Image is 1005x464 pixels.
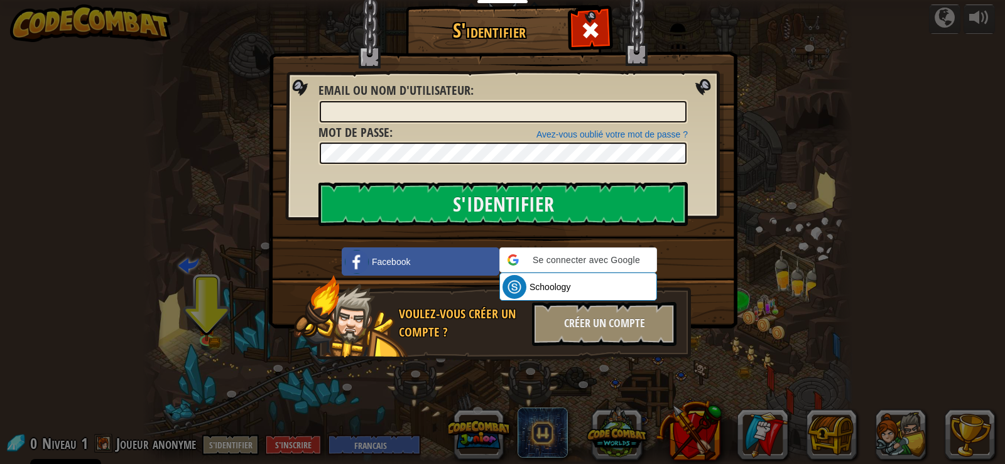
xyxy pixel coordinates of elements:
[318,82,470,99] span: Email ou nom d'utilisateur
[532,302,676,346] div: Créer un compte
[530,281,570,293] span: Schoology
[345,250,369,274] img: facebook_small.png
[499,247,657,272] div: Se connecter avec Google
[409,19,569,41] h1: S'identifier
[503,275,526,299] img: schoology.png
[399,305,524,341] div: Voulez-vous créer un compte ?
[318,124,393,142] label: :
[536,129,688,139] a: Avez-vous oublié votre mot de passe ?
[372,256,410,268] span: Facebook
[318,82,474,100] label: :
[318,124,389,141] span: Mot de passe
[318,182,688,226] input: S'identifier
[524,254,649,266] span: Se connecter avec Google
